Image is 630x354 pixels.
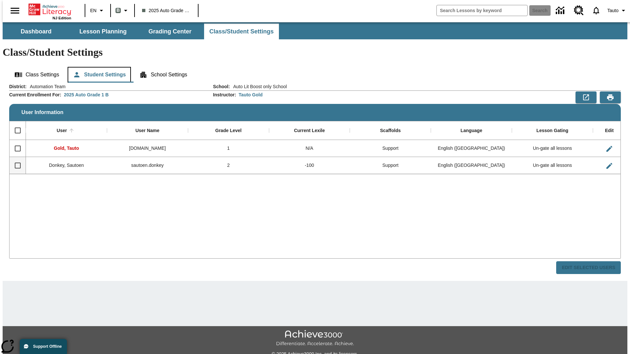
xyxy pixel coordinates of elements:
[136,128,159,134] div: User Name
[461,128,482,134] div: Language
[33,344,62,349] span: Support Offline
[9,92,61,98] h2: Current Enrollment For :
[64,91,109,98] div: 2025 Auto Grade 1 B
[9,83,621,274] div: User Information
[9,67,621,83] div: Class/Student Settings
[29,3,71,16] a: Home
[350,140,431,157] div: Support
[27,83,66,90] span: Automation Team
[20,339,67,354] button: Support Offline
[5,1,25,20] button: Open side menu
[269,140,350,157] div: N/A
[512,157,593,174] div: Un-gate all lessons
[607,7,619,14] span: Tauto
[437,5,527,16] input: search field
[137,24,203,39] button: Grading Center
[230,83,287,90] span: Auto Lit Boost only School
[188,157,269,174] div: 2
[576,91,597,103] button: Export to CSV
[605,128,614,134] div: Edit
[3,24,69,39] button: Dashboard
[3,24,280,39] div: SubNavbar
[9,67,64,83] button: Class Settings
[3,46,627,58] h1: Class/Student Settings
[9,84,27,89] h2: District :
[431,140,512,157] div: English (US)
[431,157,512,174] div: English (US)
[512,140,593,157] div: Un-gate all lessons
[213,92,236,98] h2: Instructor :
[70,24,136,39] button: Lesson Planning
[605,5,630,16] button: Profile/Settings
[588,2,605,19] a: Notifications
[54,146,79,151] span: Gold, Tauto
[107,157,188,174] div: sautoen.donkey
[239,91,262,98] div: Tauto Gold
[380,128,401,134] div: Scaffolds
[107,140,188,157] div: tauto.gold
[603,159,616,172] button: Edit User
[113,5,132,16] button: Boost Class color is gray green. Change class color
[600,91,621,103] button: Print Preview
[570,2,588,19] a: Resource Center, Will open in new tab
[552,2,570,20] a: Data Center
[116,6,120,14] span: B
[215,128,241,134] div: Grade Level
[142,7,191,14] span: 2025 Auto Grade 1 B
[3,22,627,39] div: SubNavbar
[21,109,63,115] span: User Information
[90,7,96,14] span: EN
[276,330,354,347] img: Achieve3000 Differentiate Accelerate Achieve
[134,67,192,83] button: School Settings
[294,128,325,134] div: Current Lexile
[188,140,269,157] div: 1
[269,157,350,174] div: -100
[87,5,108,16] button: Language: EN, Select a language
[350,157,431,174] div: Support
[29,2,71,20] div: Home
[49,163,84,168] span: Donkey, Sautoen
[68,67,131,83] button: Student Settings
[52,16,71,20] span: NJ Edition
[57,128,67,134] div: User
[603,142,616,155] button: Edit User
[213,84,230,89] h2: School :
[536,128,568,134] div: Lesson Gating
[204,24,279,39] button: Class/Student Settings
